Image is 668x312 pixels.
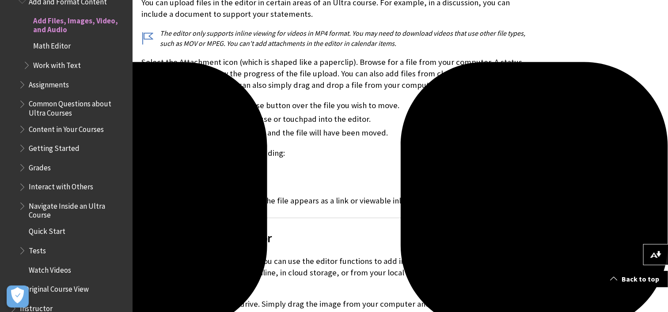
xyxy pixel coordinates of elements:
a: Back to top [603,271,668,287]
span: Navigate Inside an Ultra Course [29,199,126,219]
span: Quick Start [29,224,65,236]
span: Interact with Others [29,180,93,192]
span: Watch Videos [29,263,71,274]
span: Tests [29,243,46,255]
span: Getting Started [29,141,80,153]
span: Add Files, Images, Video, and Audio [33,14,126,34]
span: Grades [29,160,51,172]
span: Math Editor [33,39,71,51]
button: Open Preferences [7,286,29,308]
span: Content in Your Courses [29,122,104,134]
span: Work with Text [33,58,81,70]
span: Original Course View [24,282,89,294]
span: Assignments [29,77,69,89]
span: Common Questions about Ultra Courses [29,97,126,117]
